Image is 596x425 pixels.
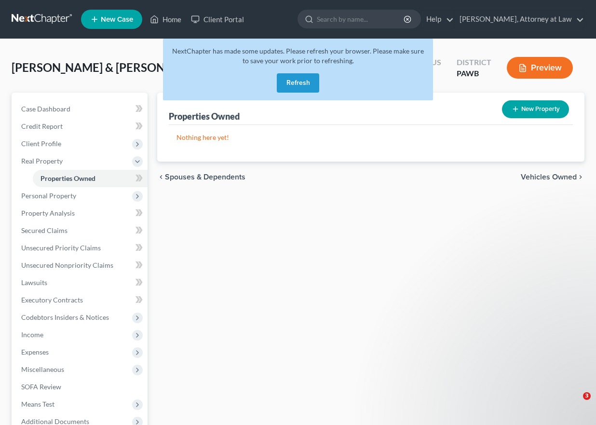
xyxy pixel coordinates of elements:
a: [PERSON_NAME], Attorney at Law [455,11,584,28]
a: Properties Owned [33,170,148,187]
span: SOFA Review [21,383,61,391]
a: Unsecured Nonpriority Claims [14,257,148,274]
span: Lawsuits [21,278,47,287]
span: Credit Report [21,122,63,130]
a: Secured Claims [14,222,148,239]
i: chevron_right [577,173,584,181]
a: Help [421,11,454,28]
button: Refresh [277,73,319,93]
span: Unsecured Nonpriority Claims [21,261,113,269]
span: Property Analysis [21,209,75,217]
i: chevron_left [157,173,165,181]
a: Home [145,11,186,28]
p: Nothing here yet! [176,133,565,142]
span: [PERSON_NAME] & [PERSON_NAME] [12,60,207,74]
a: Client Portal [186,11,249,28]
span: Income [21,330,43,339]
span: Vehicles Owned [521,173,577,181]
iframe: Intercom live chat [563,392,586,415]
a: Executory Contracts [14,291,148,309]
span: NextChapter has made some updates. Please refresh your browser. Please make sure to save your wor... [172,47,424,65]
span: Spouses & Dependents [165,173,245,181]
span: Case Dashboard [21,105,70,113]
a: SOFA Review [14,378,148,396]
span: Codebtors Insiders & Notices [21,313,109,321]
a: Credit Report [14,118,148,135]
span: Client Profile [21,139,61,148]
a: Case Dashboard [14,100,148,118]
button: chevron_left Spouses & Dependents [157,173,245,181]
span: Executory Contracts [21,296,83,304]
a: Lawsuits [14,274,148,291]
span: Personal Property [21,192,76,200]
span: 3 [583,392,591,400]
button: Preview [507,57,573,79]
span: New Case [101,16,133,23]
a: Unsecured Priority Claims [14,239,148,257]
span: Unsecured Priority Claims [21,244,101,252]
span: Properties Owned [41,174,95,182]
a: Property Analysis [14,205,148,222]
button: Vehicles Owned chevron_right [521,173,584,181]
button: New Property [502,100,569,118]
span: Real Property [21,157,63,165]
span: Means Test [21,400,54,408]
span: Secured Claims [21,226,68,234]
div: PAWB [457,68,491,79]
span: Expenses [21,348,49,356]
span: Miscellaneous [21,365,64,373]
div: Properties Owned [169,110,240,122]
div: District [457,57,491,68]
input: Search by name... [317,10,405,28]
